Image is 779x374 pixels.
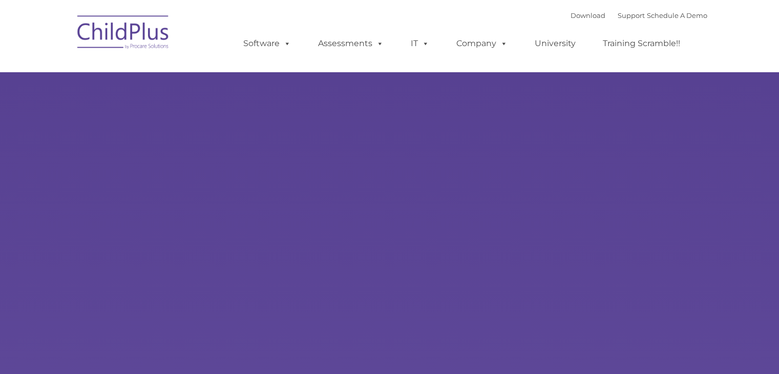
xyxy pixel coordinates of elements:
[571,11,707,19] font: |
[308,33,394,54] a: Assessments
[593,33,690,54] a: Training Scramble!!
[72,8,175,59] img: ChildPlus by Procare Solutions
[401,33,439,54] a: IT
[524,33,586,54] a: University
[233,33,301,54] a: Software
[446,33,518,54] a: Company
[618,11,645,19] a: Support
[647,11,707,19] a: Schedule A Demo
[571,11,605,19] a: Download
